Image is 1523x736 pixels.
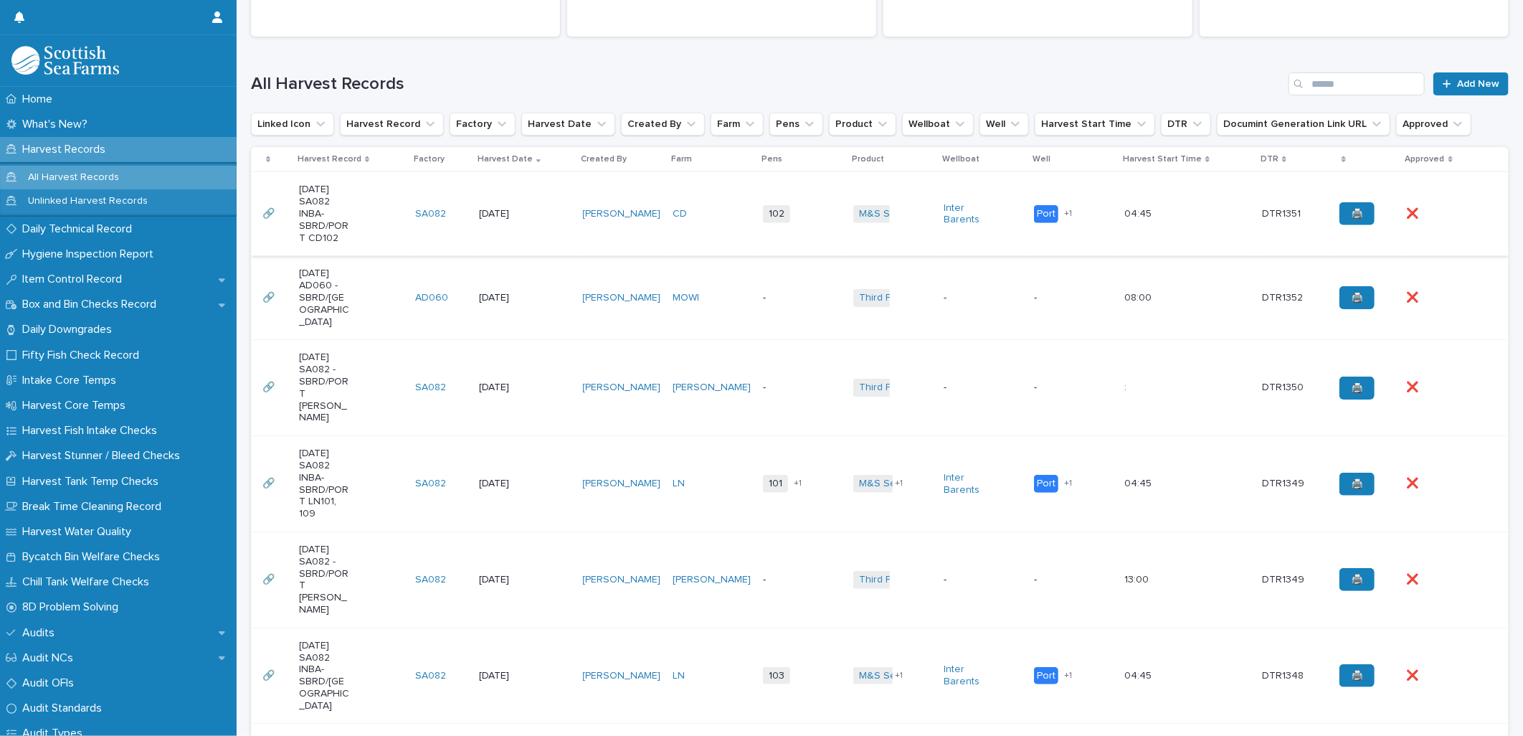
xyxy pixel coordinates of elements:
a: M&S Select [859,670,913,682]
a: 🖨️ [1339,202,1375,225]
tr: 🔗🔗 [DATE] SA082 INBA-SBRD/PORT LN101, 109SA082 [DATE][PERSON_NAME] LN 101+1M&S Select +1Inter Bar... [251,436,1509,532]
p: [DATE] [479,208,530,220]
p: - [944,292,995,304]
span: Add New [1457,79,1499,89]
button: Harvest Date [521,113,615,136]
p: - [763,574,814,586]
a: CD [673,208,687,220]
p: [DATE] [479,382,530,394]
p: Well [1033,151,1050,167]
a: [PERSON_NAME] [673,574,751,586]
p: Box and Bin Checks Record [16,298,168,311]
p: Harvest Stunner / Bleed Checks [16,449,191,463]
p: DTR1350 [1262,379,1306,394]
div: Port [1034,475,1058,493]
p: Audit OFIs [16,676,85,690]
button: Linked Icon [251,113,334,136]
p: [DATE] SA082 INBA-SBRD/PORT CD102 [299,184,350,244]
a: SA082 [415,478,446,490]
p: Harvest Fish Intake Checks [16,424,169,438]
button: Farm [711,113,764,136]
p: ❌ [1407,379,1422,394]
span: 🖨️ [1351,293,1363,303]
div: Port [1034,205,1058,223]
a: 🖨️ [1339,377,1375,400]
p: 🔗 [262,571,277,586]
p: - [763,292,814,304]
p: Pens [761,151,782,167]
a: Third Party Salmon [859,574,946,586]
p: Chill Tank Welfare Checks [16,575,161,589]
a: [PERSON_NAME] [583,670,661,682]
p: Factory [414,151,445,167]
button: Documint Generation Link URL [1217,113,1390,136]
a: Add New [1433,72,1509,95]
p: [DATE] [479,292,530,304]
p: Break Time Cleaning Record [16,500,173,514]
p: - [1034,574,1085,586]
p: DTR1351 [1262,205,1304,220]
div: Port [1034,667,1058,685]
a: MOWI [673,292,699,304]
p: Product [852,151,884,167]
tr: 🔗🔗 [DATE] AD060 -SBRD/[GEOGRAPHIC_DATA]AD060 [DATE][PERSON_NAME] MOWI -Third Party Salmon --08:00... [251,256,1509,340]
p: DTR1349 [1262,475,1307,490]
a: [PERSON_NAME] [583,292,661,304]
span: 101 [763,475,788,493]
p: ❌ [1407,289,1422,304]
a: 🖨️ [1339,568,1375,591]
p: 04:45 [1124,205,1154,220]
p: Harvest Core Temps [16,399,137,412]
p: - [763,382,814,394]
p: Harvest Record [298,151,361,167]
tr: 🔗🔗 [DATE] SA082 INBA-SBRD/PORT CD102SA082 [DATE][PERSON_NAME] CD 102M&S Select Inter Barents Port... [251,172,1509,256]
p: - [1034,292,1085,304]
tr: 🔗🔗 [DATE] SA082 -SBRD/PORT [PERSON_NAME]SA082 [DATE][PERSON_NAME] [PERSON_NAME] -Third Party Salm... [251,532,1509,628]
span: 103 [763,667,790,685]
p: 🔗 [262,289,277,304]
p: What's New? [16,118,99,131]
span: + 1 [794,479,802,488]
a: [PERSON_NAME] [583,574,661,586]
p: DTR [1261,151,1278,167]
p: Daily Technical Record [16,222,143,236]
span: 102 [763,205,790,223]
p: Bycatch Bin Welfare Checks [16,550,171,564]
p: : [1124,379,1129,394]
a: [PERSON_NAME] [673,382,751,394]
p: Audit NCs [16,651,85,665]
span: + 1 [1064,671,1072,680]
span: + 1 [1064,479,1072,488]
button: Well [979,113,1029,136]
p: All Harvest Records [16,171,131,184]
span: + 1 [896,671,903,680]
button: Product [829,113,896,136]
p: 13:00 [1124,571,1152,586]
span: 🖨️ [1351,479,1363,489]
p: 🔗 [262,475,277,490]
span: 🖨️ [1351,209,1363,219]
a: Third Party Salmon [859,292,946,304]
span: + 1 [896,479,903,488]
a: Inter Barents [944,472,995,496]
p: ❌ [1407,667,1422,682]
p: [DATE] SA082 -SBRD/PORT [PERSON_NAME] [299,352,350,424]
p: Harvest Tank Temp Checks [16,475,170,489]
span: + 1 [1064,209,1072,218]
p: Harvest Records [16,143,117,156]
p: 04:45 [1124,667,1154,682]
tr: 🔗🔗 [DATE] SA082 -SBRD/PORT [PERSON_NAME]SA082 [DATE][PERSON_NAME] [PERSON_NAME] -Third Party Salm... [251,340,1509,436]
a: LN [673,478,685,490]
a: M&S Select [859,478,913,490]
p: [DATE] SA082 INBA-SBRD/[GEOGRAPHIC_DATA] [299,640,350,712]
button: Wellboat [902,113,974,136]
a: Third Party Salmon [859,382,946,394]
p: Intake Core Temps [16,374,128,387]
p: Harvest Date [478,151,533,167]
a: [PERSON_NAME] [583,208,661,220]
p: Fifty Fish Check Record [16,349,151,362]
p: Farm [671,151,692,167]
input: Search [1289,72,1425,95]
a: LN [673,670,685,682]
